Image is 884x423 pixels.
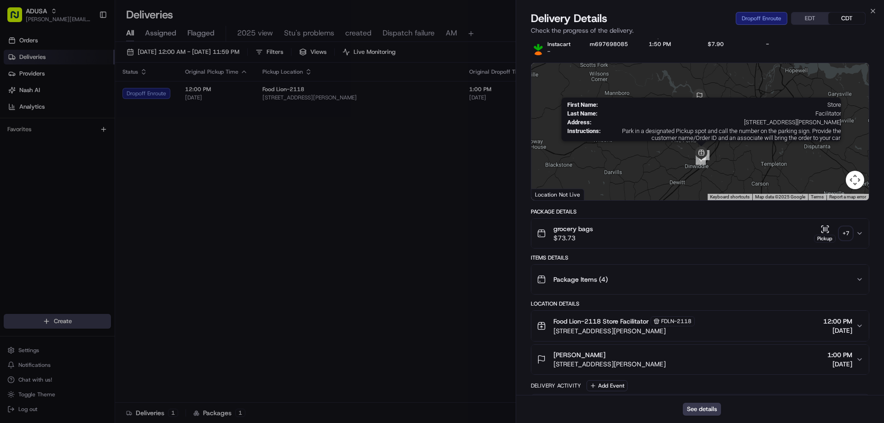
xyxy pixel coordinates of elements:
[823,317,852,326] span: 12:00 PM
[595,119,841,126] span: [STREET_ADDRESS][PERSON_NAME]
[590,41,628,48] button: m697698085
[811,194,824,199] a: Terms (opens in new tab)
[846,171,864,189] button: Map camera controls
[531,345,869,374] button: [PERSON_NAME][STREET_ADDRESS][PERSON_NAME]1:00 PM[DATE]
[18,133,70,143] span: Knowledge Base
[661,318,692,325] span: FDLN-2118
[567,101,598,108] span: First Name :
[587,380,628,391] button: Add Event
[531,265,869,294] button: Package Items (4)
[601,101,841,108] span: Store
[827,359,852,369] span: [DATE]
[766,41,810,48] div: -
[567,127,600,141] span: Instructions :
[531,300,869,307] div: Location Details
[699,150,710,160] div: 2
[553,275,608,284] span: Package Items ( 4 )
[74,130,151,146] a: 💻API Documentation
[604,127,841,141] span: Park in a designated Pickup spot and call the number on the parking sign. Provide the customer na...
[791,12,828,24] button: EDT
[87,133,148,143] span: API Documentation
[814,225,852,243] button: Pickup+7
[553,359,666,369] span: [STREET_ADDRESS][PERSON_NAME]
[531,254,869,261] div: Items Details
[531,311,869,341] button: Food Lion-2118 Store FacilitatorFDLN-2118[STREET_ADDRESS][PERSON_NAME]12:00 PM[DATE]
[531,189,584,200] div: Location Not Live
[9,134,17,142] div: 📗
[649,41,693,48] div: 1:50 PM
[531,219,869,248] button: grocery bags$73.73Pickup+7
[829,194,866,199] a: Report a map error
[814,225,836,243] button: Pickup
[553,317,649,326] span: Food Lion-2118 Store Facilitator
[553,326,695,336] span: [STREET_ADDRESS][PERSON_NAME]
[683,403,721,416] button: See details
[839,227,852,240] div: + 7
[708,41,752,48] div: $7.90
[601,110,841,117] span: Facilitator
[547,41,570,48] span: Instacart
[31,97,116,104] div: We're available if you need us!
[828,12,865,24] button: CDT
[567,110,597,117] span: Last Name :
[531,11,607,26] span: Delivery Details
[553,233,593,243] span: $73.73
[814,235,836,243] div: Pickup
[531,382,581,389] div: Delivery Activity
[92,156,111,163] span: Pylon
[710,194,750,200] button: Keyboard shortcuts
[65,156,111,163] a: Powered byPylon
[31,88,151,97] div: Start new chat
[9,37,168,52] p: Welcome 👋
[6,130,74,146] a: 📗Knowledge Base
[78,134,85,142] div: 💻
[534,188,564,200] a: Open this area in Google Maps (opens a new window)
[823,326,852,335] span: [DATE]
[534,188,564,200] img: Google
[157,91,168,102] button: Start new chat
[567,119,591,126] span: Address :
[531,26,869,35] p: Check the progress of the delivery.
[827,350,852,359] span: 1:00 PM
[24,59,152,69] input: Clear
[9,9,28,28] img: Nash
[755,194,805,199] span: Map data ©2025 Google
[531,208,869,215] div: Package Details
[553,350,605,359] span: [PERSON_NAME]
[547,48,550,55] span: -
[553,224,593,233] span: grocery bags
[531,41,546,55] img: profile_instacart_ahold_partner.png
[9,88,26,104] img: 1736555255976-a54dd68f-1ca7-489b-9aae-adbdc363a1c4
